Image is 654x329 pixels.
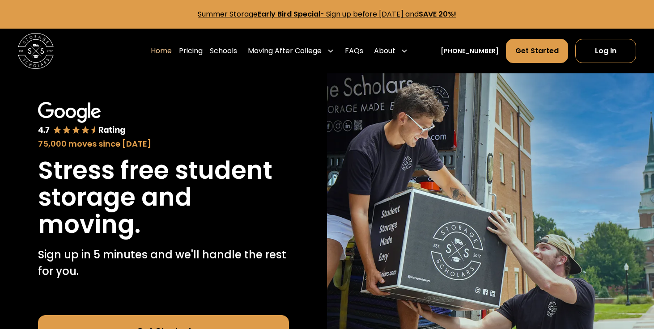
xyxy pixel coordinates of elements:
[151,38,172,63] a: Home
[179,38,203,63] a: Pricing
[38,102,126,135] img: Google 4.7 star rating
[506,39,568,63] a: Get Started
[244,38,338,63] div: Moving After College
[38,157,289,238] h1: Stress free student storage and moving.
[210,38,237,63] a: Schools
[374,46,395,56] div: About
[345,38,363,63] a: FAQs
[38,138,289,150] div: 75,000 moves since [DATE]
[370,38,412,63] div: About
[441,46,499,56] a: [PHONE_NUMBER]
[258,9,320,19] strong: Early Bird Special
[198,9,456,19] a: Summer StorageEarly Bird Special- Sign up before [DATE] andSAVE 20%!
[18,33,54,69] a: home
[575,39,636,63] a: Log In
[419,9,456,19] strong: SAVE 20%!
[18,33,54,69] img: Storage Scholars main logo
[248,46,322,56] div: Moving After College
[38,247,289,279] p: Sign up in 5 minutes and we'll handle the rest for you.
